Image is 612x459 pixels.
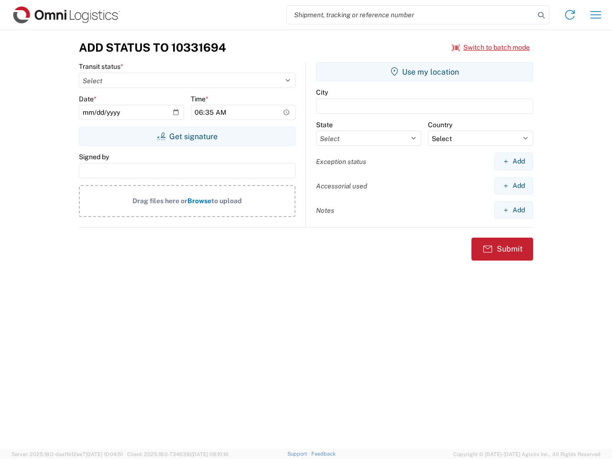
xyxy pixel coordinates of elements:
[494,177,533,195] button: Add
[316,88,328,97] label: City
[86,451,123,457] span: [DATE] 10:04:51
[316,62,533,81] button: Use my location
[316,206,334,215] label: Notes
[79,127,295,146] button: Get signature
[316,157,366,166] label: Exception status
[311,451,336,457] a: Feedback
[211,197,242,205] span: to upload
[79,95,97,103] label: Date
[316,182,367,190] label: Accessorial used
[79,62,123,71] label: Transit status
[132,197,187,205] span: Drag files here or
[127,451,229,457] span: Client: 2025.18.0-7346316
[79,153,109,161] label: Signed by
[79,41,226,55] h3: Add Status to 10331694
[316,120,333,129] label: State
[452,40,530,55] button: Switch to batch mode
[428,120,452,129] label: Country
[11,451,123,457] span: Server: 2025.18.0-daa1fe12ee7
[453,450,601,459] span: Copyright © [DATE]-[DATE] Agistix Inc., All Rights Reserved
[191,451,229,457] span: [DATE] 08:10:16
[287,6,535,24] input: Shipment, tracking or reference number
[191,95,208,103] label: Time
[494,153,533,170] button: Add
[187,197,211,205] span: Browse
[494,201,533,219] button: Add
[287,451,311,457] a: Support
[471,238,533,261] button: Submit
